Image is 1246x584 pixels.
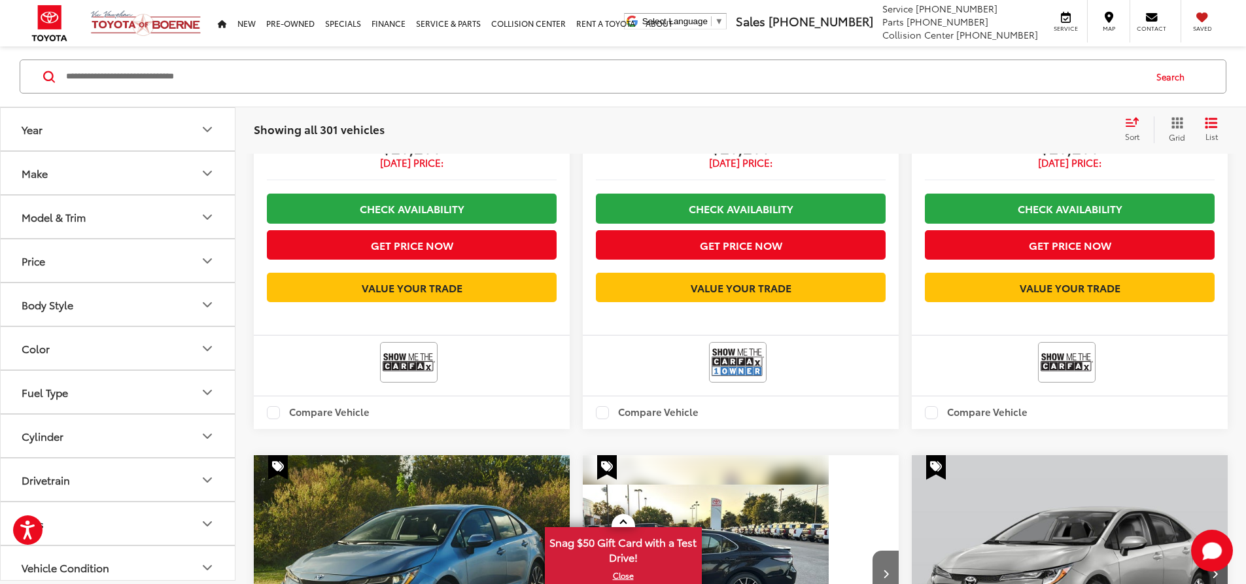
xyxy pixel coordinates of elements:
[1094,24,1123,33] span: Map
[1169,131,1185,143] span: Grid
[199,516,215,532] div: Tags
[267,406,370,419] label: Compare Vehicle
[22,561,109,574] div: Vehicle Condition
[597,455,617,480] span: Special
[925,230,1215,260] button: Get Price Now
[1,371,236,413] button: Fuel TypeFuel Type
[199,341,215,356] div: Color
[1118,116,1154,143] button: Select sort value
[1137,24,1166,33] span: Contact
[916,2,997,15] span: [PHONE_NUMBER]
[736,12,765,29] span: Sales
[1,196,236,238] button: Model & TrimModel & Trim
[1,415,236,457] button: CylinderCylinder
[1,239,236,282] button: PricePrice
[22,342,50,354] div: Color
[1205,131,1218,142] span: List
[1041,345,1093,379] img: View CARFAX report
[199,560,215,575] div: Vehicle Condition
[596,406,699,419] label: Compare Vehicle
[22,386,68,398] div: Fuel Type
[65,61,1144,92] input: Search by Make, Model, or Keyword
[22,298,73,311] div: Body Style
[199,472,215,488] div: Drivetrain
[1,108,236,150] button: YearYear
[254,121,385,137] span: Showing all 301 vehicles
[1154,116,1195,143] button: Grid View
[22,123,43,135] div: Year
[956,28,1038,41] span: [PHONE_NUMBER]
[1,327,236,369] button: ColorColor
[267,230,557,260] button: Get Price Now
[199,122,215,137] div: Year
[882,15,904,28] span: Parts
[22,254,45,267] div: Price
[267,194,557,223] a: Check Availability
[22,473,70,486] div: Drivetrain
[596,273,886,302] a: Value Your Trade
[383,345,435,379] img: View CARFAX report
[22,430,63,442] div: Cylinder
[926,455,946,480] span: Special
[907,15,988,28] span: [PHONE_NUMBER]
[268,455,288,480] span: Special
[199,209,215,225] div: Model & Trim
[90,10,201,37] img: Vic Vaughan Toyota of Boerne
[1,458,236,501] button: DrivetrainDrivetrain
[715,16,723,26] span: ▼
[1191,530,1233,572] svg: Start Chat
[769,12,873,29] span: [PHONE_NUMBER]
[642,16,723,26] a: Select Language​
[1195,116,1228,143] button: List View
[546,528,701,568] span: Snag $50 Gift Card with a Test Drive!
[199,253,215,269] div: Price
[925,156,1215,169] span: [DATE] Price:
[267,273,557,302] a: Value Your Trade
[267,156,557,169] span: [DATE] Price:
[642,16,708,26] span: Select Language
[596,230,886,260] button: Get Price Now
[199,428,215,444] div: Cylinder
[712,345,764,379] img: CarFax One Owner
[22,167,48,179] div: Make
[1144,60,1203,93] button: Search
[1,502,236,545] button: TagsTags
[596,156,886,169] span: [DATE] Price:
[22,211,86,223] div: Model & Trim
[1,152,236,194] button: MakeMake
[199,297,215,313] div: Body Style
[1125,131,1139,142] span: Sort
[1191,530,1233,572] button: Toggle Chat Window
[1188,24,1217,33] span: Saved
[1051,24,1081,33] span: Service
[596,194,886,223] a: Check Availability
[199,165,215,181] div: Make
[882,2,913,15] span: Service
[925,273,1215,302] a: Value Your Trade
[882,28,954,41] span: Collision Center
[925,406,1028,419] label: Compare Vehicle
[1,283,236,326] button: Body StyleBody Style
[925,194,1215,223] a: Check Availability
[199,385,215,400] div: Fuel Type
